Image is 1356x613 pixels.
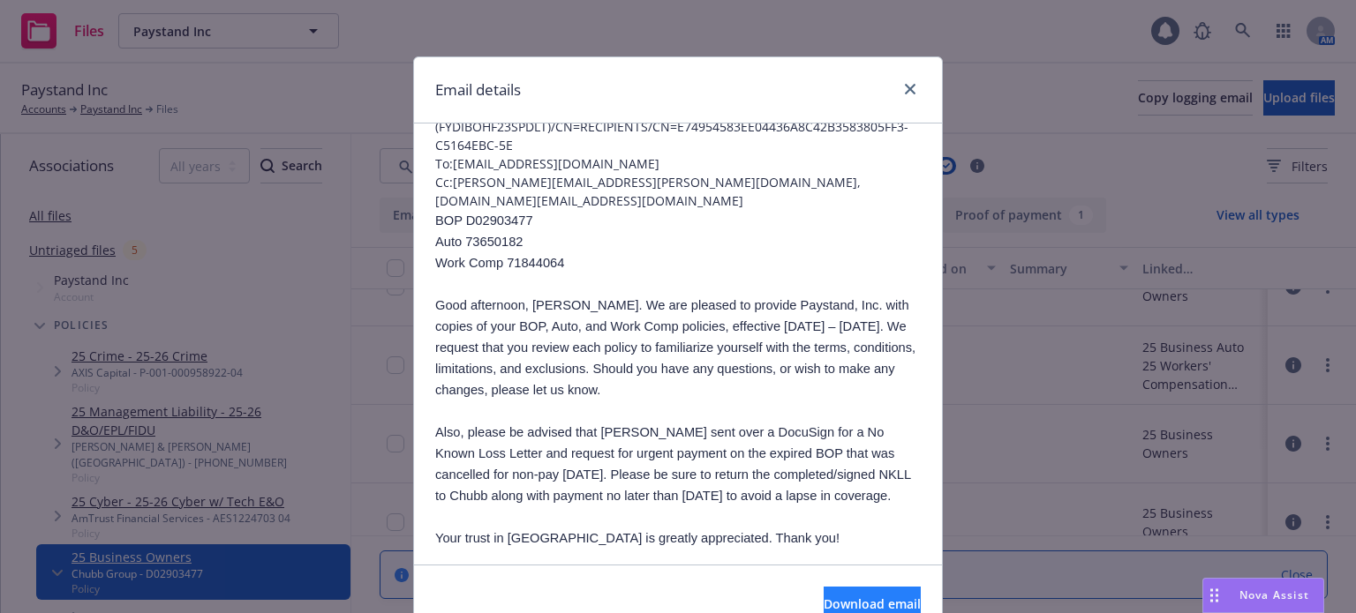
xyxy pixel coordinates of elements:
[435,531,840,545] span: Your trust in [GEOGRAPHIC_DATA] is greatly appreciated. Thank you!
[1202,578,1324,613] button: Nova Assist
[824,595,921,612] span: Download email
[435,99,921,154] span: From: /O=EXCHANGELABS/OU=EXCHANGE ADMINISTRATIVE GROUP (FYDIBOHF23SPDLT)/CN=RECIPIENTS/CN=E749545...
[900,78,921,100] a: close
[1203,579,1225,612] div: Drag to move
[435,256,564,270] span: Work Comp 71844064
[435,298,915,397] span: Good afternoon, [PERSON_NAME]. We are pleased to provide Paystand, Inc. with copies of your BOP, ...
[435,173,921,210] span: Cc: [PERSON_NAME][EMAIL_ADDRESS][PERSON_NAME][DOMAIN_NAME], [DOMAIN_NAME][EMAIL_ADDRESS][DOMAIN_N...
[1239,587,1309,602] span: Nova Assist
[435,425,911,503] span: Also, please be advised that [PERSON_NAME] sent over a DocuSign for a No Known Loss Letter and re...
[435,213,533,228] span: BOP D02903477
[435,154,921,173] span: To: [EMAIL_ADDRESS][DOMAIN_NAME]
[435,78,521,101] h1: Email details
[435,235,523,249] span: Auto 73650182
